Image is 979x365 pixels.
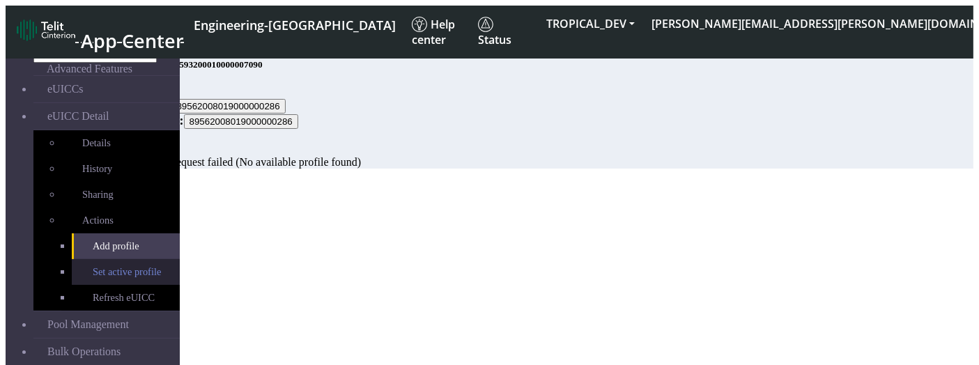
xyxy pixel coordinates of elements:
[61,130,180,156] a: Details
[184,114,298,129] button: 89562008019000000286
[33,103,180,130] a: eUICC Detail
[538,11,643,36] button: TROPICAL_DEV
[406,11,472,53] a: Help center
[176,101,279,111] span: 89562008019000000286
[190,116,293,127] span: 89562008019000000286
[171,99,285,114] button: 89562008019000000286
[412,17,427,32] img: knowledge.svg
[193,11,395,37] a: Your current platform instance
[478,17,493,32] img: status.svg
[81,28,184,54] span: App Center
[61,156,180,182] a: History
[17,19,75,41] img: logo-telit-cinterion-gw-new.png
[412,17,455,47] span: Help center
[93,114,184,127] span: Fallback ICCID:
[93,59,782,70] h5: EID: 89040024000002593200010000007090
[194,17,396,33] span: Engineering-[GEOGRAPHIC_DATA]
[47,110,109,123] span: eUICC Detail
[478,17,511,47] span: Status
[47,63,132,75] span: Advanced Features
[17,15,182,49] a: App Center
[472,11,538,53] a: Status
[33,76,180,102] a: eUICCs
[93,156,782,169] div: Profile download request failed (No available profile found)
